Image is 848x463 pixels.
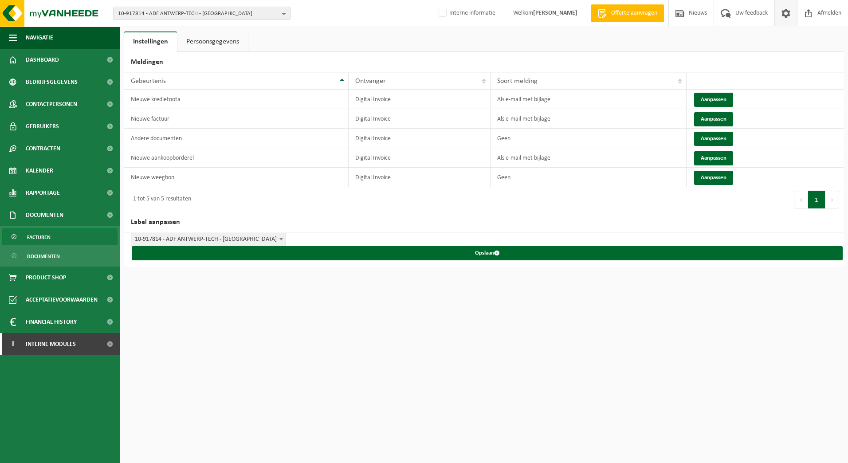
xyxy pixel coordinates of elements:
span: Acceptatievoorwaarden [26,289,98,311]
a: Instellingen [124,31,177,52]
span: Contracten [26,137,60,160]
span: I [9,333,17,355]
button: Previous [794,191,808,208]
span: Interne modules [26,333,76,355]
a: Documenten [2,247,118,264]
span: Soort melding [497,78,538,85]
td: Nieuwe factuur [124,109,349,129]
td: Nieuwe weegbon [124,168,349,187]
span: Rapportage [26,182,60,204]
span: Documenten [27,248,60,265]
span: Kalender [26,160,53,182]
button: Aanpassen [694,93,733,107]
td: Geen [491,129,687,148]
button: Aanpassen [694,132,733,146]
button: Aanpassen [694,171,733,185]
button: 1 [808,191,825,208]
span: Offerte aanvragen [609,9,660,18]
a: Offerte aanvragen [591,4,664,22]
td: Als e-mail met bijlage [491,109,687,129]
button: 10-917814 - ADF ANTWERP-TECH - [GEOGRAPHIC_DATA] [113,7,291,20]
td: Andere documenten [124,129,349,148]
span: Gebruikers [26,115,59,137]
td: Digital Invoice [349,109,491,129]
button: Next [825,191,839,208]
button: Aanpassen [694,112,733,126]
strong: [PERSON_NAME] [533,10,577,16]
td: Digital Invoice [349,90,491,109]
span: Facturen [27,229,51,246]
span: 10-917814 - ADF ANTWERP-TECH - GENT [131,233,286,246]
h2: Label aanpassen [124,212,844,233]
td: Nieuwe aankoopborderel [124,148,349,168]
span: Financial History [26,311,77,333]
a: Persoonsgegevens [177,31,248,52]
span: Documenten [26,204,63,226]
span: Product Shop [26,267,66,289]
button: Aanpassen [694,151,733,165]
span: 10-917814 - ADF ANTWERP-TECH - [GEOGRAPHIC_DATA] [118,7,279,20]
h2: Meldingen [124,52,844,73]
td: Nieuwe kredietnota [124,90,349,109]
td: Als e-mail met bijlage [491,148,687,168]
span: Bedrijfsgegevens [26,71,78,93]
div: 1 tot 5 van 5 resultaten [129,192,191,208]
button: Opslaan [132,246,843,260]
span: Ontvanger [355,78,386,85]
td: Digital Invoice [349,129,491,148]
td: Digital Invoice [349,148,491,168]
td: Geen [491,168,687,187]
a: Facturen [2,228,118,245]
label: Interne informatie [437,7,495,20]
span: Gebeurtenis [131,78,166,85]
span: Navigatie [26,27,53,49]
td: Als e-mail met bijlage [491,90,687,109]
span: Dashboard [26,49,59,71]
td: Digital Invoice [349,168,491,187]
span: Contactpersonen [26,93,77,115]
